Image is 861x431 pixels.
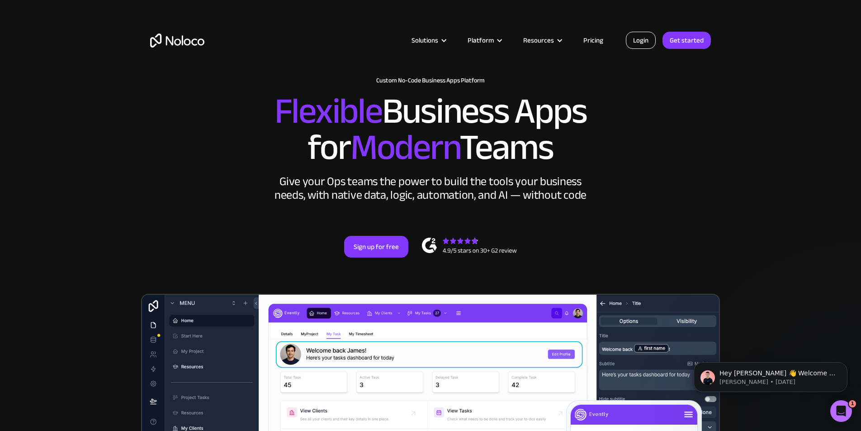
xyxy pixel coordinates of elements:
[662,32,711,49] a: Get started
[830,400,852,422] iframe: Intercom live chat
[680,343,861,407] iframe: Intercom notifications message
[344,236,408,258] a: Sign up for free
[626,32,656,49] a: Login
[456,34,512,46] div: Platform
[849,400,856,407] span: 1
[468,34,494,46] div: Platform
[150,34,204,48] a: home
[512,34,572,46] div: Resources
[350,114,459,181] span: Modern
[572,34,615,46] a: Pricing
[412,34,438,46] div: Solutions
[400,34,456,46] div: Solutions
[150,93,711,166] h2: Business Apps for Teams
[272,175,589,202] div: Give your Ops teams the power to build the tools your business needs, with native data, logic, au...
[274,77,382,145] span: Flexible
[523,34,554,46] div: Resources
